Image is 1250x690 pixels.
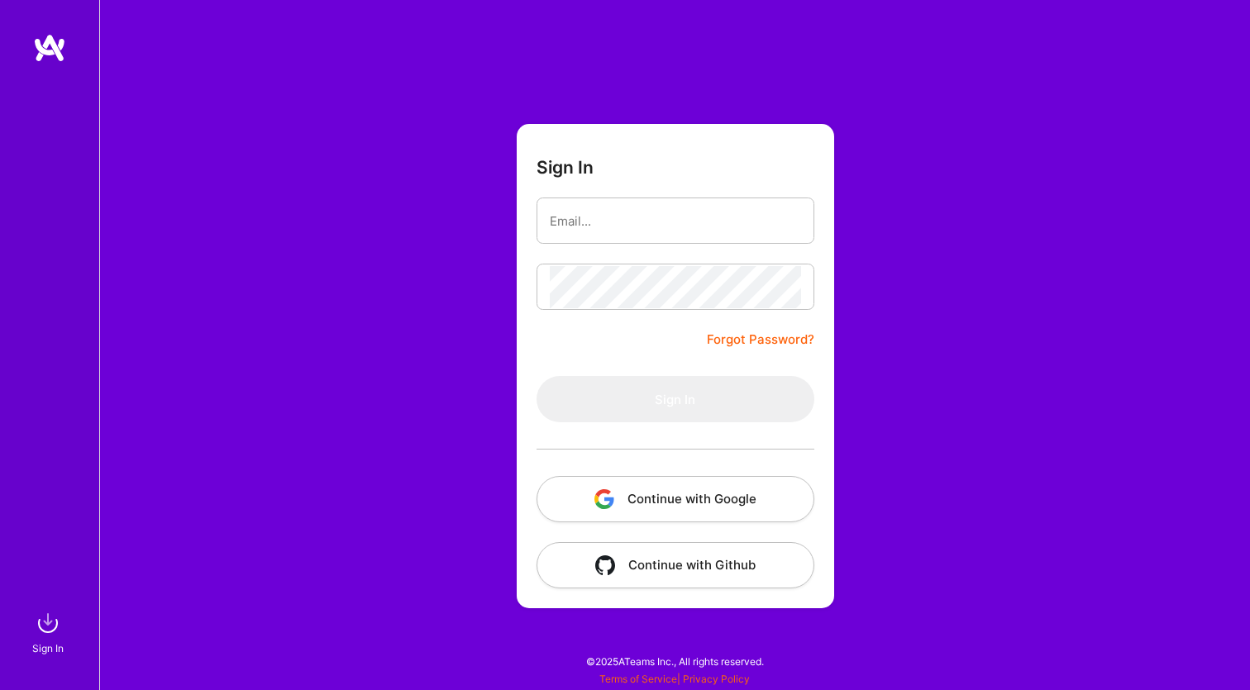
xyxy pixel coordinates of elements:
[31,607,64,640] img: sign in
[33,33,66,63] img: logo
[35,607,64,657] a: sign inSign In
[537,542,814,588] button: Continue with Github
[595,555,615,575] img: icon
[537,376,814,422] button: Sign In
[537,157,594,178] h3: Sign In
[707,330,814,350] a: Forgot Password?
[683,673,750,685] a: Privacy Policy
[32,640,64,657] div: Sign In
[599,673,750,685] span: |
[599,673,677,685] a: Terms of Service
[537,476,814,522] button: Continue with Google
[550,200,801,242] input: Email...
[594,489,614,509] img: icon
[99,640,1250,682] div: © 2025 ATeams Inc., All rights reserved.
